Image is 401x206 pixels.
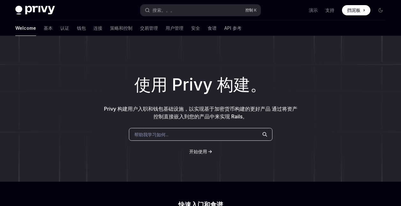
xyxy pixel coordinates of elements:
font: 钱包 [77,25,86,31]
span: 控制 K [245,8,257,13]
a: 交易管理 [140,20,158,36]
a: 用户管理 [166,20,183,36]
button: 切换深色模式 [375,5,386,15]
a: 演示 [309,7,318,13]
font: 食谱 [208,25,217,31]
button: 搜索。。。控制 K [140,4,260,16]
img: 深色标志 [15,6,55,15]
font: 安全 [191,25,200,31]
a: 食谱 [208,20,217,36]
span: 挡泥板 [347,7,360,13]
font: 策略和控制 [110,25,132,31]
a: 认证 [60,20,69,36]
a: 开始使用 [189,148,207,155]
font: 交易管理 [140,25,158,31]
a: 安全 [191,20,200,36]
span: 帮助我学习如何... [134,131,168,138]
a: 连接 [93,20,102,36]
font: 用户管理 [166,25,183,31]
font: API 参考 [224,25,241,31]
span: Privy 构建用户入职和钱包基础设施，以实现基于加密货币构建的更好产品 通过将资产控制直接嵌入到您的产品中来实现 Rails。 [104,106,297,120]
a: 策略和控制 [110,20,132,36]
font: 基本 [44,25,53,31]
a: 挡泥板 [342,5,370,15]
font: 连接 [93,25,102,31]
a: Welcome [15,20,36,36]
a: 钱包 [77,20,86,36]
a: API 参考 [224,20,241,36]
font: 认证 [60,25,69,31]
font: Welcome [15,25,36,31]
a: 基本 [44,20,53,36]
a: 支持 [325,7,334,13]
h1: 使用 Privy 构建。 [10,72,391,97]
div: 搜索。。。 [152,6,175,14]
